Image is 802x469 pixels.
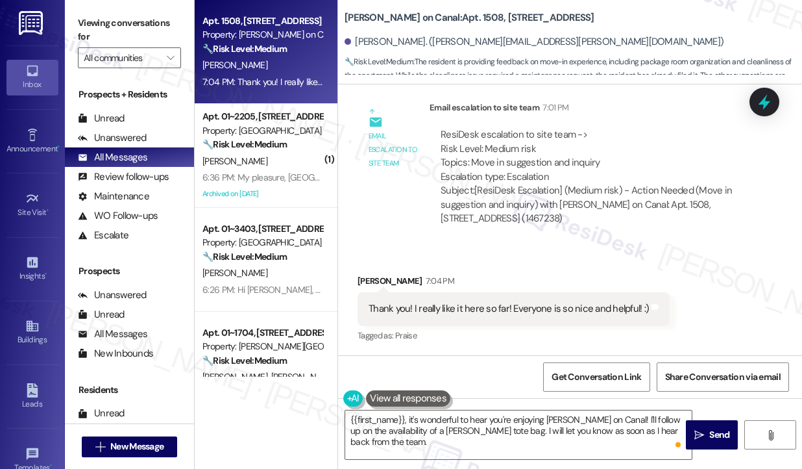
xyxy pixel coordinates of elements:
span: New Message [110,440,164,453]
strong: 🔧 Risk Level: Medium [202,251,287,262]
div: Residents [65,383,194,397]
a: Site Visit • [6,188,58,223]
div: Property: [PERSON_NAME][GEOGRAPHIC_DATA] [202,340,322,353]
div: Thank you! I really like it here so far! Everyone is so nice and helpful! :) [369,302,649,316]
span: Share Conversation via email [665,370,781,384]
span: • [45,270,47,279]
div: Maintenance [78,190,149,203]
div: Email escalation to site team [369,129,419,171]
div: Unanswered [78,131,147,145]
b: [PERSON_NAME] on Canal: Apt. 1508, [STREET_ADDRESS] [345,11,594,25]
div: Property: [GEOGRAPHIC_DATA] [202,236,322,249]
div: Apt. 01~1704, [STREET_ADDRESS][PERSON_NAME] [202,326,322,340]
div: All Messages [78,327,147,341]
span: Get Conversation Link [552,370,641,384]
a: Buildings [6,315,58,350]
a: Leads [6,379,58,414]
i:  [95,442,105,452]
span: Praise [395,330,417,341]
div: Property: [GEOGRAPHIC_DATA] [202,124,322,138]
button: New Message [82,437,178,457]
i:  [167,53,174,63]
div: 6:36 PM: My pleasure, [GEOGRAPHIC_DATA]. [202,171,372,183]
span: [PERSON_NAME] [202,371,271,383]
div: Apt. 01~3403, [STREET_ADDRESS][PERSON_NAME] [202,222,322,236]
i:  [766,430,775,440]
span: Send [709,428,729,442]
input: All communities [84,47,160,68]
div: WO Follow-ups [78,209,158,223]
div: Apt. 01~2205, [STREET_ADDRESS][PERSON_NAME] [202,110,322,123]
div: Email escalation to site team [430,101,756,119]
strong: 🔧 Risk Level: Medium [202,138,287,150]
strong: 🔧 Risk Level: Medium [202,43,287,55]
a: Inbox [6,60,58,95]
div: [PERSON_NAME] [358,274,670,292]
div: Unread [78,308,125,322]
div: Apt. 1508, [STREET_ADDRESS] [202,14,322,28]
div: Prospects [65,264,194,278]
strong: 🔧 Risk Level: Medium [345,57,413,67]
div: Prospects + Residents [65,88,194,101]
button: Send [686,420,738,450]
button: Share Conversation via email [657,362,789,392]
div: Unread [78,112,125,125]
div: Escalate [78,229,128,242]
div: [PERSON_NAME]. ([PERSON_NAME][EMAIL_ADDRESS][PERSON_NAME][DOMAIN_NAME]) [345,35,723,49]
span: : The resident is providing feedback on move-in experience, including package room organization a... [345,55,802,97]
div: Unanswered [78,288,147,302]
div: 7:04 PM: Thank you! I really like it here so far! Everyone is so nice and helpful! :) [202,76,495,88]
button: Get Conversation Link [543,362,650,392]
div: Property: [PERSON_NAME] on Canal [202,28,322,42]
img: ResiDesk Logo [19,11,45,35]
span: • [47,206,49,215]
div: 7:01 PM [539,101,568,114]
div: Subject: [ResiDesk Escalation] (Medium risk) - Action Needed (Move in suggestion and inquiry) wit... [441,184,745,225]
div: Archived on [DATE] [201,186,324,202]
span: [PERSON_NAME] [202,59,267,71]
textarea: To enrich screen reader interactions, please activate Accessibility in Grammarly extension settings [345,411,692,459]
div: All Messages [78,151,147,164]
div: Review follow-ups [78,170,169,184]
strong: 🔧 Risk Level: Medium [202,355,287,366]
a: Insights • [6,251,58,286]
div: 7:04 PM [422,274,454,288]
div: ResiDesk escalation to site team -> Risk Level: Medium risk Topics: Move in suggestion and inquir... [441,128,745,184]
div: New Inbounds [78,347,153,361]
div: Unread [78,407,125,420]
div: Tagged as: [358,326,670,345]
span: • [58,142,60,151]
i:  [694,430,704,440]
span: [PERSON_NAME] [271,371,336,383]
label: Viewing conversations for [78,13,181,47]
span: [PERSON_NAME] [202,155,267,167]
span: [PERSON_NAME] [202,267,267,279]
